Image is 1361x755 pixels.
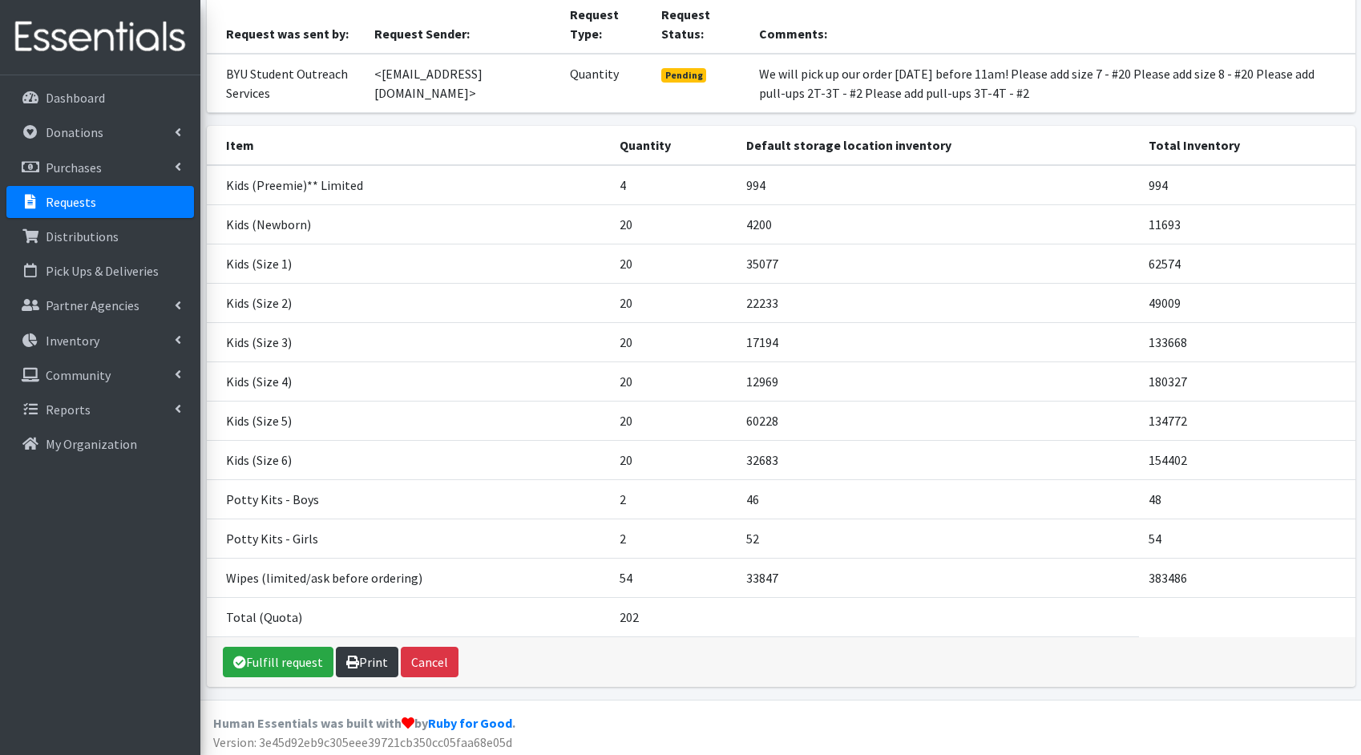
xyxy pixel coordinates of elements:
[46,194,96,210] p: Requests
[6,428,194,460] a: My Organization
[737,204,1139,244] td: 4200
[207,283,611,322] td: Kids (Size 2)
[213,734,512,750] span: Version: 3e45d92eb9c305eee39721cb350cc05faa68e05d
[1139,126,1355,165] th: Total Inventory
[737,479,1139,519] td: 46
[610,597,737,636] td: 202
[610,519,737,558] td: 2
[46,333,99,349] p: Inventory
[610,558,737,597] td: 54
[610,244,737,283] td: 20
[1139,322,1355,361] td: 133668
[610,361,737,401] td: 20
[207,322,611,361] td: Kids (Size 3)
[737,165,1139,205] td: 994
[6,186,194,218] a: Requests
[6,255,194,287] a: Pick Ups & Deliveries
[1139,479,1355,519] td: 48
[46,367,111,383] p: Community
[207,165,611,205] td: Kids (Preemie)** Limited
[207,54,365,113] td: BYU Student Outreach Services
[737,361,1139,401] td: 12969
[6,10,194,64] img: HumanEssentials
[737,519,1139,558] td: 52
[213,715,515,731] strong: Human Essentials was built with by .
[749,54,1355,113] td: We will pick up our order [DATE] before 11am! Please add size 7 - #20 Please add size 8 - #20 Ple...
[207,558,611,597] td: Wipes (limited/ask before ordering)
[1139,401,1355,440] td: 134772
[610,204,737,244] td: 20
[610,283,737,322] td: 20
[1139,519,1355,558] td: 54
[1139,204,1355,244] td: 11693
[46,297,139,313] p: Partner Agencies
[1139,244,1355,283] td: 62574
[610,126,737,165] th: Quantity
[401,647,458,677] button: Cancel
[46,436,137,452] p: My Organization
[207,244,611,283] td: Kids (Size 1)
[1139,283,1355,322] td: 49009
[207,126,611,165] th: Item
[1139,558,1355,597] td: 383486
[46,124,103,140] p: Donations
[207,361,611,401] td: Kids (Size 4)
[207,597,611,636] td: Total (Quota)
[737,244,1139,283] td: 35077
[46,90,105,106] p: Dashboard
[6,151,194,184] a: Purchases
[207,440,611,479] td: Kids (Size 6)
[6,116,194,148] a: Donations
[737,322,1139,361] td: 17194
[207,401,611,440] td: Kids (Size 5)
[428,715,512,731] a: Ruby for Good
[610,440,737,479] td: 20
[737,126,1139,165] th: Default storage location inventory
[610,401,737,440] td: 20
[737,401,1139,440] td: 60228
[223,647,333,677] a: Fulfill request
[6,394,194,426] a: Reports
[737,283,1139,322] td: 22233
[46,159,102,176] p: Purchases
[560,54,652,113] td: Quantity
[6,82,194,114] a: Dashboard
[6,359,194,391] a: Community
[365,54,560,113] td: <[EMAIL_ADDRESS][DOMAIN_NAME]>
[737,558,1139,597] td: 33847
[46,263,159,279] p: Pick Ups & Deliveries
[207,519,611,558] td: Potty Kits - Girls
[336,647,398,677] a: Print
[207,204,611,244] td: Kids (Newborn)
[6,220,194,252] a: Distributions
[46,228,119,244] p: Distributions
[1139,165,1355,205] td: 994
[610,322,737,361] td: 20
[1139,361,1355,401] td: 180327
[661,68,707,83] span: Pending
[610,165,737,205] td: 4
[207,479,611,519] td: Potty Kits - Boys
[6,325,194,357] a: Inventory
[1139,440,1355,479] td: 154402
[610,479,737,519] td: 2
[46,402,91,418] p: Reports
[737,440,1139,479] td: 32683
[6,289,194,321] a: Partner Agencies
